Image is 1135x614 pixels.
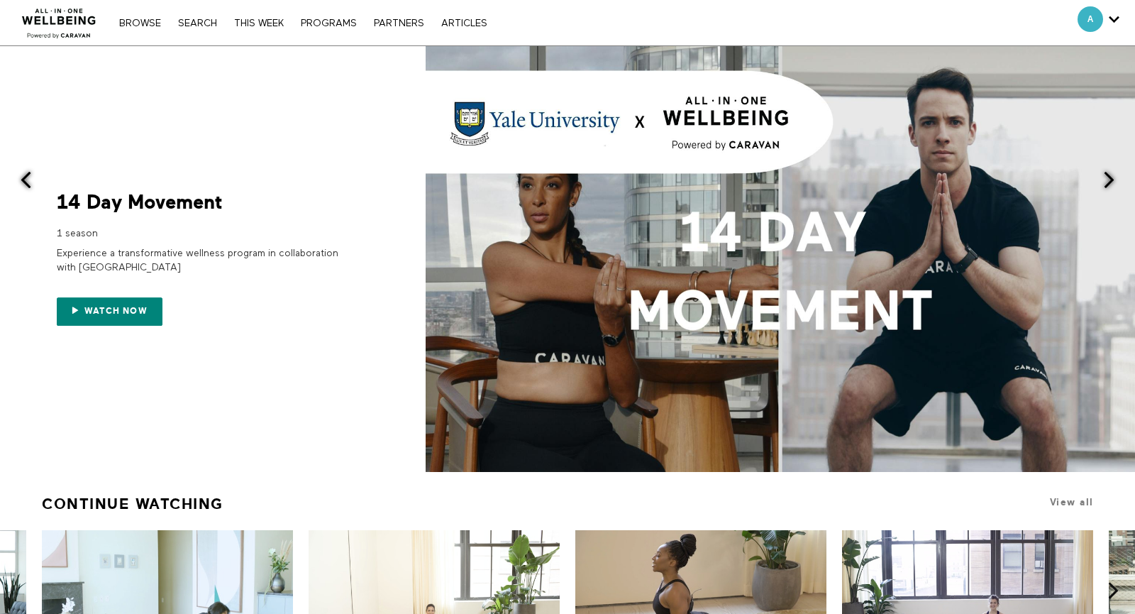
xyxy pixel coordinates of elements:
a: ARTICLES [434,18,494,28]
a: Search [171,18,224,28]
nav: Primary [112,16,494,30]
a: PARTNERS [367,18,431,28]
a: Browse [112,18,168,28]
a: Continue Watching [42,489,223,519]
a: PROGRAMS [294,18,364,28]
a: View all [1050,497,1094,508]
a: THIS WEEK [227,18,291,28]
